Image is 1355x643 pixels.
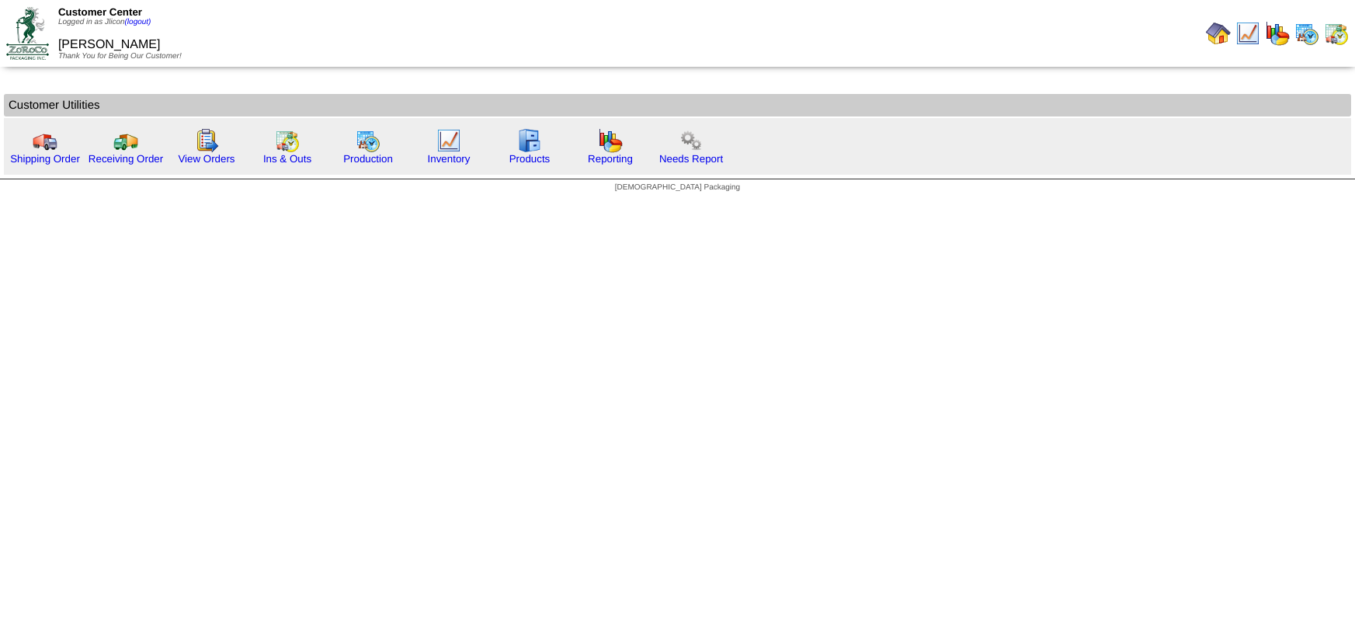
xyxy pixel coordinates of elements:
[1206,21,1231,46] img: home.gif
[509,153,551,165] a: Products
[588,153,633,165] a: Reporting
[356,128,380,153] img: calendarprod.gif
[125,18,151,26] a: (logout)
[194,128,219,153] img: workorder.gif
[598,128,623,153] img: graph.gif
[1235,21,1260,46] img: line_graph.gif
[428,153,471,165] a: Inventory
[58,38,161,51] span: [PERSON_NAME]
[58,6,142,18] span: Customer Center
[1265,21,1290,46] img: graph.gif
[10,153,80,165] a: Shipping Order
[615,183,740,192] span: [DEMOGRAPHIC_DATA] Packaging
[6,7,49,59] img: ZoRoCo_Logo(Green%26Foil)%20jpg.webp
[58,52,182,61] span: Thank You for Being Our Customer!
[1294,21,1319,46] img: calendarprod.gif
[113,128,138,153] img: truck2.gif
[58,18,151,26] span: Logged in as Jlicon
[178,153,235,165] a: View Orders
[4,94,1351,116] td: Customer Utilities
[1324,21,1349,46] img: calendarinout.gif
[343,153,393,165] a: Production
[33,128,57,153] img: truck.gif
[263,153,311,165] a: Ins & Outs
[517,128,542,153] img: cabinet.gif
[659,153,723,165] a: Needs Report
[275,128,300,153] img: calendarinout.gif
[679,128,704,153] img: workflow.png
[89,153,163,165] a: Receiving Order
[436,128,461,153] img: line_graph.gif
